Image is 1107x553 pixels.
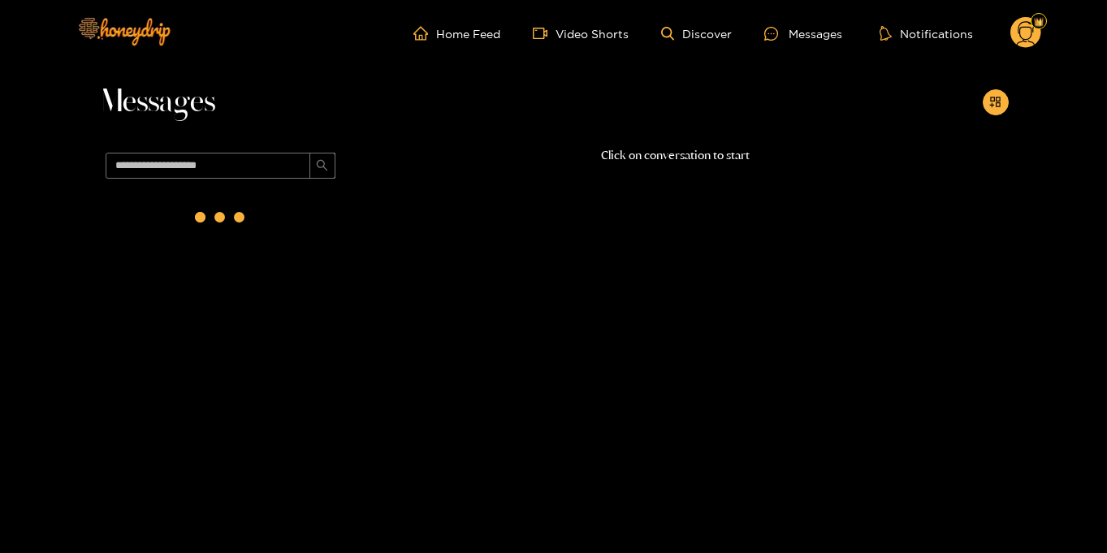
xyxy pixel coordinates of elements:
a: Home Feed [413,26,500,41]
button: search [309,153,335,179]
a: Video Shorts [533,26,629,41]
span: Messages [99,83,215,122]
button: appstore-add [983,89,1009,115]
span: video-camera [533,26,556,41]
span: home [413,26,436,41]
span: search [316,159,328,173]
a: Discover [661,27,732,41]
button: Notifications [875,25,978,41]
img: Fan Level [1034,17,1044,27]
div: Messages [764,24,842,43]
span: appstore-add [989,96,1001,110]
p: Click on conversation to start [343,146,1009,165]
